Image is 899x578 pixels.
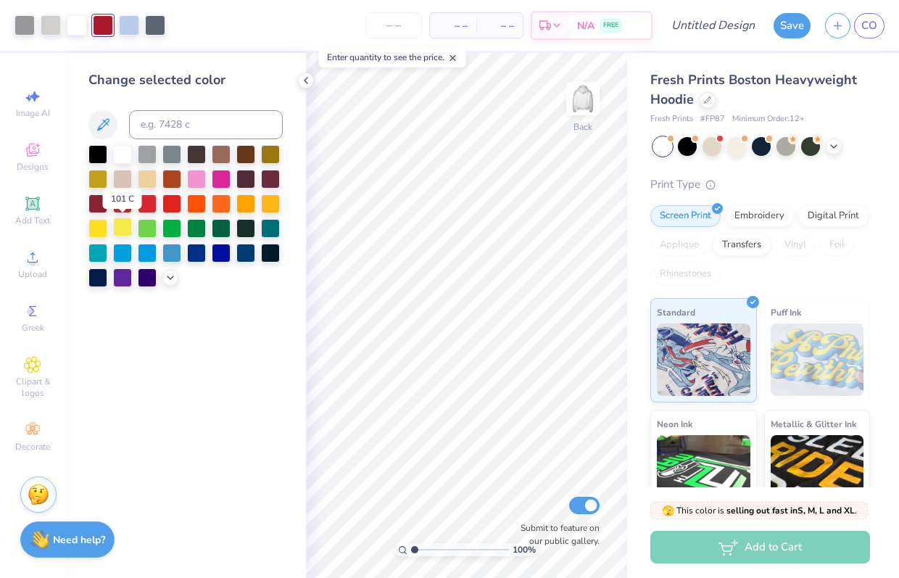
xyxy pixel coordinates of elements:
div: 101 C [103,189,142,209]
strong: selling out fast in S, M, L and XL [726,505,855,516]
div: Screen Print [650,205,721,227]
input: – – [365,12,422,38]
button: Save [774,13,811,38]
img: Back [568,84,597,113]
span: Standard [657,305,695,320]
span: # FP87 [700,113,725,125]
span: Fresh Prints Boston Heavyweight Hoodie [650,71,857,108]
input: e.g. 7428 c [129,110,283,139]
img: Standard [657,323,750,396]
img: Puff Ink [771,323,864,396]
div: Vinyl [775,234,816,256]
span: CO [861,17,877,34]
strong: Need help? [53,533,105,547]
div: Print Type [650,176,870,193]
span: Image AI [16,107,50,119]
span: N/A [577,18,594,33]
span: Metallic & Glitter Ink [771,416,856,432]
span: Neon Ink [657,416,692,432]
span: Minimum Order: 12 + [732,113,805,125]
span: Puff Ink [771,305,801,320]
span: FREE [603,20,618,30]
span: Clipart & logos [7,376,58,399]
div: Foil [820,234,854,256]
span: Upload [18,268,47,280]
input: Untitled Design [660,11,766,40]
span: Fresh Prints [650,113,693,125]
div: Back [573,120,592,133]
div: Change selected color [88,70,283,90]
span: Greek [22,322,44,334]
span: Add Text [15,215,50,226]
label: Submit to feature on our public gallery. [513,521,600,548]
div: Applique [650,234,708,256]
div: Rhinestones [650,263,721,285]
div: Embroidery [725,205,794,227]
span: Designs [17,161,49,173]
span: Decorate [15,441,50,453]
span: – – [439,18,468,33]
a: CO [854,13,884,38]
img: Neon Ink [657,435,750,508]
div: Digital Print [798,205,869,227]
div: Enter quantity to see the price. [319,47,466,67]
img: Metallic & Glitter Ink [771,435,864,508]
div: Transfers [713,234,771,256]
span: 100 % [513,543,536,556]
span: This color is . [662,504,857,517]
span: – – [485,18,514,33]
span: 🫣 [662,504,674,518]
